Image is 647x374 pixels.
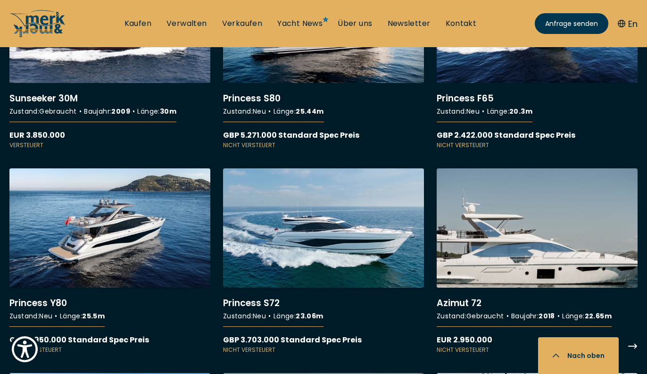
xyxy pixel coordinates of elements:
a: More details aboutPrincess Y80 [9,168,210,354]
a: Kontakt [446,18,477,29]
a: Anfrage senden [535,13,608,34]
a: Yacht News [277,18,323,29]
a: Kaufen [124,18,151,29]
a: More details aboutAzimut 72 [437,168,638,354]
a: Über uns [338,18,372,29]
button: En [618,17,638,30]
a: Newsletter [388,18,431,29]
button: Nach oben [538,337,619,374]
a: More details aboutPrincess S72 [223,168,424,354]
button: Show Accessibility Preferences [9,334,40,365]
span: Anfrage senden [545,19,598,29]
a: Verkaufen [222,18,263,29]
a: Verwalten [166,18,207,29]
